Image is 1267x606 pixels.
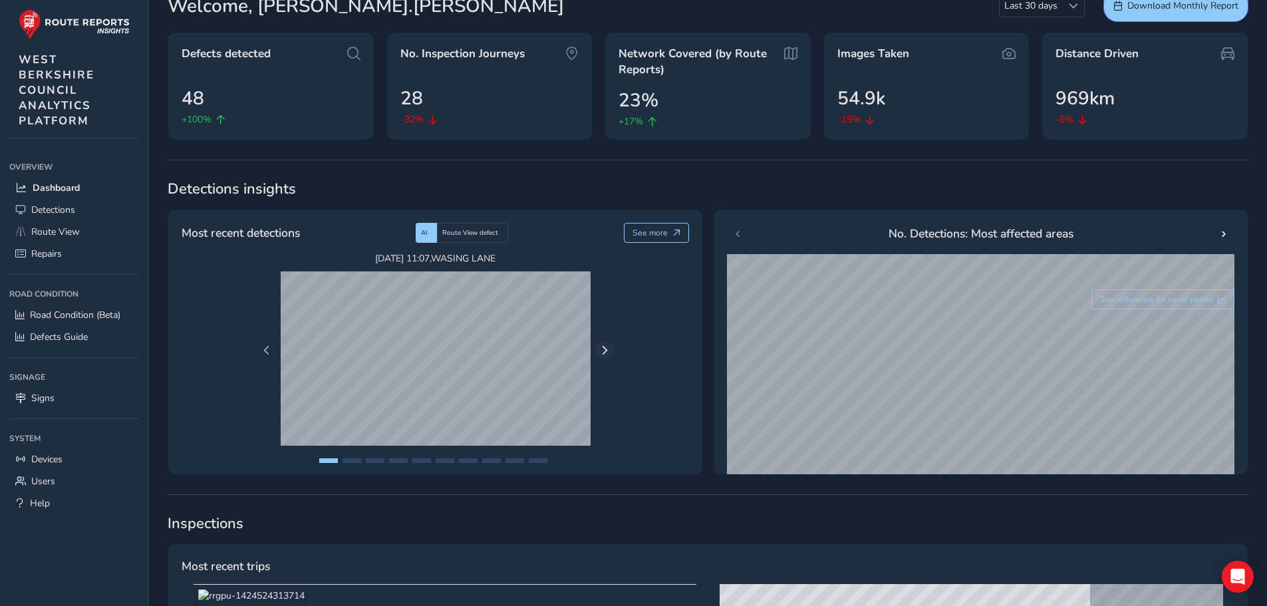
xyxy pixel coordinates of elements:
[595,341,614,360] button: Next Page
[619,86,658,114] span: 23%
[400,46,525,62] span: No. Inspection Journeys
[31,392,55,404] span: Signs
[31,204,75,216] span: Detections
[889,225,1073,242] span: No. Detections: Most affected areas
[1100,294,1213,305] span: See difference for same period
[459,458,478,463] button: Page 7
[30,331,88,343] span: Defects Guide
[633,227,668,238] span: See more
[31,453,63,466] span: Devices
[30,309,120,321] span: Road Condition (Beta)
[9,221,139,243] a: Route View
[9,326,139,348] a: Defects Guide
[437,223,508,243] div: Route View defect
[9,199,139,221] a: Detections
[9,367,139,387] div: Signage
[182,557,270,575] span: Most recent trips
[31,475,55,488] span: Users
[31,247,62,260] span: Repairs
[400,84,423,112] span: 28
[9,448,139,470] a: Devices
[9,470,139,492] a: Users
[182,224,300,241] span: Most recent detections
[619,46,779,77] span: Network Covered (by Route Reports)
[421,228,428,237] span: AI
[837,84,885,112] span: 54.9k
[31,226,80,238] span: Route View
[9,492,139,514] a: Help
[9,243,139,265] a: Repairs
[9,157,139,177] div: Overview
[319,458,338,463] button: Page 1
[416,223,437,243] div: AI
[9,428,139,448] div: System
[436,458,454,463] button: Page 6
[257,341,276,360] button: Previous Page
[19,52,94,128] span: WEST BERKSHIRE COUNCIL ANALYTICS PLATFORM
[400,112,424,126] span: -32%
[168,514,1248,533] span: Inspections
[281,252,591,265] span: [DATE] 11:07 , WASING LANE
[505,458,524,463] button: Page 9
[837,112,861,126] span: -15%
[182,84,204,112] span: 48
[343,458,361,463] button: Page 2
[442,228,498,237] span: Route View defect
[412,458,431,463] button: Page 5
[1222,561,1254,593] div: Open Intercom Messenger
[33,182,80,194] span: Dashboard
[619,114,643,128] span: +17%
[182,112,211,126] span: +100%
[1056,112,1073,126] span: -6%
[389,458,408,463] button: Page 4
[182,46,271,62] span: Defects detected
[837,46,909,62] span: Images Taken
[19,9,130,39] img: rr logo
[1056,84,1115,112] span: 969km
[529,458,547,463] button: Page 10
[1091,289,1235,309] button: See difference for same period
[9,284,139,304] div: Road Condition
[624,223,690,243] button: See more
[30,497,50,510] span: Help
[9,387,139,409] a: Signs
[482,458,501,463] button: Page 8
[366,458,384,463] button: Page 3
[168,179,1248,199] span: Detections insights
[9,177,139,199] a: Dashboard
[9,304,139,326] a: Road Condition (Beta)
[1056,46,1139,62] span: Distance Driven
